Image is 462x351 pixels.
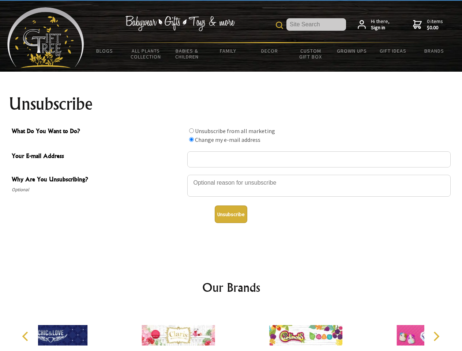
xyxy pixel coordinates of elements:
[414,43,455,58] a: Brands
[166,43,208,64] a: Babies & Children
[372,43,414,58] a: Gift Ideas
[427,18,443,31] span: 0 items
[187,151,451,167] input: Your E-mail Address
[12,127,184,137] span: What Do You Want to Do?
[371,18,390,31] span: Hi there,
[12,151,184,162] span: Your E-mail Address
[84,43,125,58] a: BLOGS
[427,24,443,31] strong: $0.00
[208,43,249,58] a: Family
[195,136,260,143] label: Change my e-mail address
[9,95,454,113] h1: Unsubscribe
[12,185,184,194] span: Optional
[189,128,194,133] input: What Do You Want to Do?
[290,43,331,64] a: Custom Gift Box
[276,22,283,29] img: product search
[18,328,34,344] button: Previous
[215,205,247,223] button: Unsubscribe
[189,137,194,142] input: What Do You Want to Do?
[125,43,167,64] a: All Plants Collection
[7,7,84,68] img: Babyware - Gifts - Toys and more...
[12,175,184,185] span: Why Are You Unsubscribing?
[195,127,275,135] label: Unsubscribe from all marketing
[187,175,451,197] textarea: Why Are You Unsubscribing?
[413,18,443,31] a: 0 items$0.00
[15,279,448,296] h2: Our Brands
[249,43,290,58] a: Decor
[286,18,346,31] input: Site Search
[358,18,390,31] a: Hi there,Sign in
[371,24,390,31] strong: Sign in
[331,43,372,58] a: Grown Ups
[125,16,235,31] img: Babywear - Gifts - Toys & more
[428,328,444,344] button: Next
